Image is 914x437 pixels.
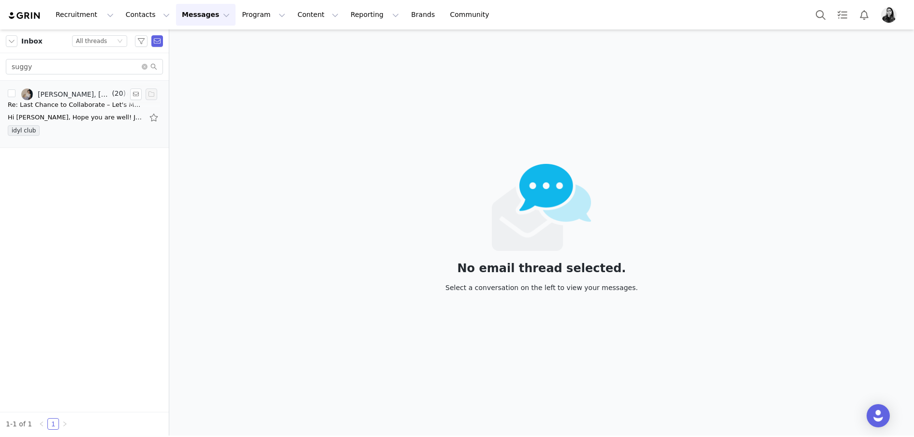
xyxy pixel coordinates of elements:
[110,88,126,99] span: (20)
[875,7,906,23] button: Profile
[76,36,107,46] div: All threads
[236,4,291,26] button: Program
[810,4,831,26] button: Search
[832,4,853,26] a: Tasks
[50,4,119,26] button: Recruitment
[444,4,500,26] a: Community
[854,4,875,26] button: Notifications
[62,421,68,427] i: icon: right
[117,38,123,45] i: icon: down
[120,4,176,26] button: Contacts
[21,88,33,100] img: 574ba2b7-e173-42c5-90dd-2014bda254b2.jpg
[38,90,110,98] div: [PERSON_NAME], [EMAIL_ADDRESS][DOMAIN_NAME]
[48,419,59,429] a: 1
[492,164,592,251] img: emails-empty2x.png
[142,64,147,70] i: icon: close-circle
[405,4,443,26] a: Brands
[292,4,344,26] button: Content
[8,113,143,122] div: Hi Suggy, Hope you are well! Just wanted to let you know that the invoice has been paid, you shou...
[867,404,890,427] div: Open Intercom Messenger
[8,11,42,20] img: grin logo
[445,282,638,293] div: Select a conversation on the left to view your messages.
[150,63,157,70] i: icon: search
[881,7,897,23] img: 3988666f-b618-4335-b92d-0222703392cd.jpg
[8,125,40,136] span: idyl club
[445,263,638,274] div: No email thread selected.
[21,36,43,46] span: Inbox
[47,418,59,430] li: 1
[59,418,71,430] li: Next Page
[36,418,47,430] li: Previous Page
[6,418,32,430] li: 1-1 of 1
[176,4,236,26] button: Messages
[21,88,110,100] a: [PERSON_NAME], [EMAIL_ADDRESS][DOMAIN_NAME]
[151,35,163,47] span: Send Email
[345,4,405,26] button: Reporting
[6,59,163,74] input: Search mail
[8,100,143,110] div: Re: Last Chance to Collaborate – Let's Make Magic Happen!
[39,421,44,427] i: icon: left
